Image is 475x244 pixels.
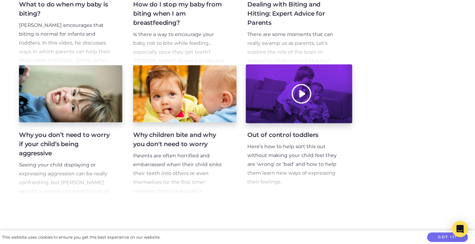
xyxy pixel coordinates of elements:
[247,65,351,196] a: Out of control toddlers Here’s how to help sort this out without making your child feel they are ...
[247,142,340,187] p: Here’s how to help sort this out without making your child feel they are ‘wrong’ or ‘bad’ and how...
[452,221,468,237] div: Open Intercom Messenger
[133,130,226,149] h4: Why children bite and why you don't need to worry
[19,130,111,158] h4: Why you don’t need to worry if your child’s being aggressive
[19,22,110,72] span: [PERSON_NAME] encourages that biting is normal for infants and toddlers. In this video, he discus...
[427,232,468,242] button: Got it!
[19,65,122,196] a: Why you don’t need to worry if your child’s being aggressive Seeing your child displaying or expr...
[2,234,160,241] div: This website uses cookies to ensure you get the best experience on our website.
[133,65,236,196] a: Why children bite and why you don't need to worry Parents are often horrified and embarrassed whe...
[133,30,226,74] p: Is there a way to encourage your baby not to bite while feeding…especially once they get teeth? [...
[247,130,340,140] h4: Out of control toddlers
[19,162,109,212] span: Seeing your child displaying or expressing aggression can be really confronting, but [PERSON_NAME...
[247,30,340,118] p: There are some moments that can really swamp us as parents. Let’s explore the role of the brain i...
